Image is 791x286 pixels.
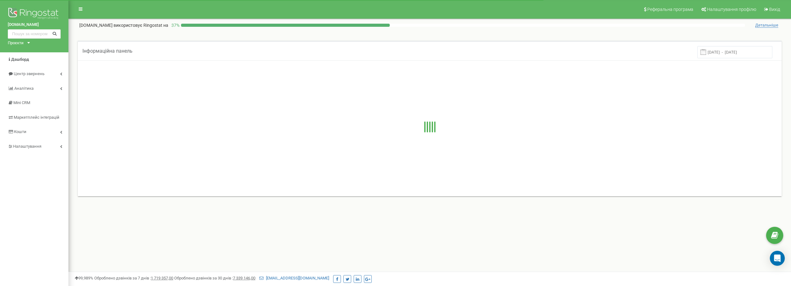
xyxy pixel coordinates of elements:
[647,7,693,12] span: Реферальна програма
[14,86,34,91] span: Аналiтика
[13,100,30,105] span: Mini CRM
[8,22,61,28] a: [DOMAIN_NAME]
[8,29,61,39] input: Пошук за номером
[14,71,44,76] span: Центр звернень
[82,48,133,54] span: Інформаційна панель
[168,22,181,28] p: 37 %
[114,23,168,28] span: використовує Ringostat на
[259,276,329,280] a: [EMAIL_ADDRESS][DOMAIN_NAME]
[770,251,785,266] div: Open Intercom Messenger
[79,22,168,28] p: [DOMAIN_NAME]
[707,7,756,12] span: Налаштування профілю
[233,276,255,280] u: 7 339 146,00
[8,40,24,46] div: Проєкти
[174,276,255,280] span: Оброблено дзвінків за 30 днів :
[94,276,173,280] span: Оброблено дзвінків за 7 днів :
[755,23,778,28] span: Детальніше
[75,276,93,280] span: 99,989%
[769,7,780,12] span: Вихід
[14,115,59,120] span: Маркетплейс інтеграцій
[151,276,173,280] u: 1 719 357,00
[14,129,26,134] span: Кошти
[8,6,61,22] img: Ringostat logo
[11,57,29,62] span: Дашборд
[13,144,41,149] span: Налаштування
